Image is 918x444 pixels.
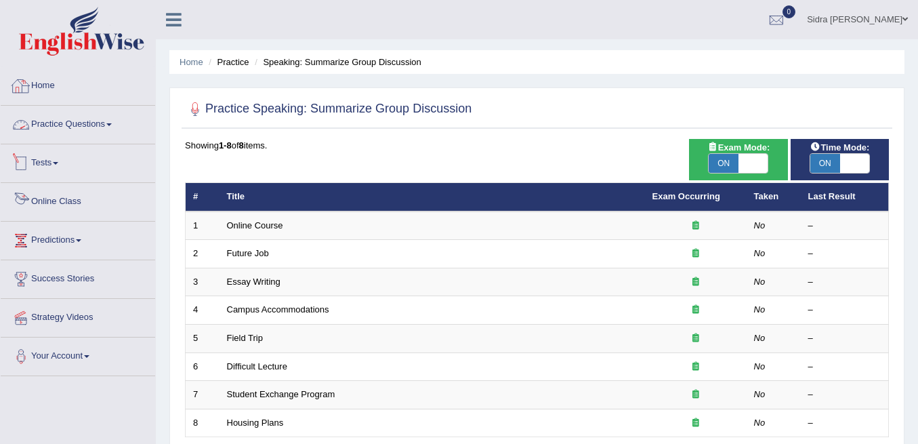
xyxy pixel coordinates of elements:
[754,418,766,428] em: No
[1,144,155,178] a: Tests
[754,389,766,399] em: No
[239,140,244,150] b: 8
[702,140,775,155] span: Exam Mode:
[180,57,203,67] a: Home
[808,276,881,289] div: –
[227,333,263,343] a: Field Trip
[1,299,155,333] a: Strategy Videos
[251,56,421,68] li: Speaking: Summarize Group Discussion
[754,361,766,371] em: No
[652,361,739,374] div: Exam occurring question
[754,333,766,343] em: No
[754,277,766,287] em: No
[186,352,220,381] td: 6
[219,140,232,150] b: 1-8
[185,139,889,152] div: Showing of items.
[808,417,881,430] div: –
[205,56,249,68] li: Practice
[227,418,284,428] a: Housing Plans
[810,154,840,173] span: ON
[804,140,875,155] span: Time Mode:
[652,388,739,401] div: Exam occurring question
[1,338,155,371] a: Your Account
[227,361,287,371] a: Difficult Lecture
[754,304,766,315] em: No
[186,240,220,268] td: 2
[808,388,881,401] div: –
[185,99,472,119] h2: Practice Speaking: Summarize Group Discussion
[652,276,739,289] div: Exam occurring question
[689,139,787,180] div: Show exams occurring in exams
[652,332,739,345] div: Exam occurring question
[808,247,881,260] div: –
[186,211,220,240] td: 1
[754,248,766,258] em: No
[652,220,739,233] div: Exam occurring question
[808,332,881,345] div: –
[186,381,220,409] td: 7
[186,296,220,325] td: 4
[227,389,335,399] a: Student Exchange Program
[227,277,280,287] a: Essay Writing
[1,67,155,101] a: Home
[808,361,881,374] div: –
[652,191,720,201] a: Exam Occurring
[227,220,283,230] a: Online Course
[747,183,801,211] th: Taken
[186,409,220,437] td: 8
[808,304,881,317] div: –
[1,106,155,140] a: Practice Questions
[186,268,220,296] td: 3
[1,183,155,217] a: Online Class
[186,325,220,353] td: 5
[709,154,738,173] span: ON
[1,260,155,294] a: Success Stories
[652,304,739,317] div: Exam occurring question
[754,220,766,230] em: No
[227,304,329,315] a: Campus Accommodations
[227,248,269,258] a: Future Job
[652,417,739,430] div: Exam occurring question
[808,220,881,233] div: –
[652,247,739,260] div: Exam occurring question
[186,183,220,211] th: #
[220,183,645,211] th: Title
[783,5,796,18] span: 0
[801,183,889,211] th: Last Result
[1,222,155,256] a: Predictions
